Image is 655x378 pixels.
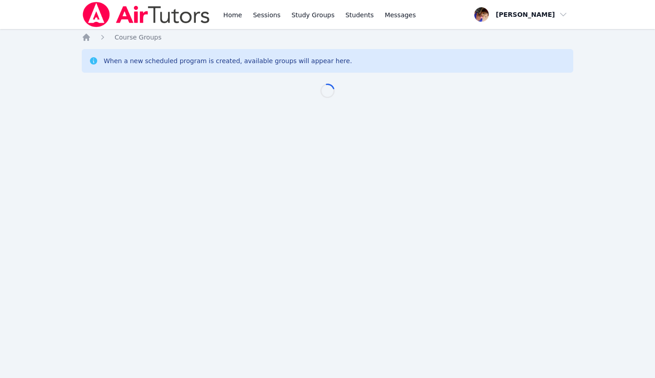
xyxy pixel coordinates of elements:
img: Air Tutors [82,2,210,27]
div: When a new scheduled program is created, available groups will appear here. [104,56,352,65]
nav: Breadcrumb [82,33,573,42]
span: Course Groups [114,34,161,41]
a: Course Groups [114,33,161,42]
span: Messages [385,10,416,20]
